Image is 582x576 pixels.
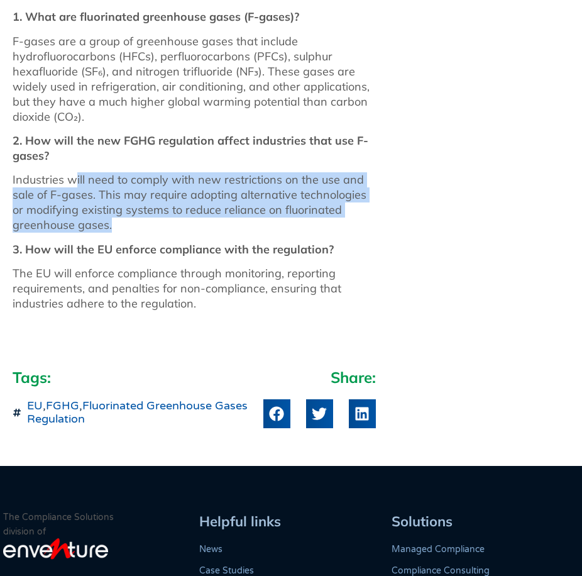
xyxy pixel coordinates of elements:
p: The EU will enforce compliance through monitoring, reporting requirements, and penalties for non-... [13,266,380,311]
h2: Tags: [13,368,251,387]
p: Industries will need to comply with new restrictions on the use and sale of F-gases. This may req... [13,172,380,233]
div: Share on twitter [306,399,333,429]
span: , , [24,399,251,426]
a: Fluorinated Greenhouse Gases Regulation [27,399,248,426]
div: Share on facebook [263,399,290,429]
div: Share on linkedin [349,399,376,429]
a: EU [27,399,43,413]
a: FGHG [46,399,79,413]
p: F-gases are a group of greenhouse gases that include hydrofluorocarbons (HFCs), perfluorocarbons ... [13,34,380,125]
a: Case Studies [199,565,254,576]
a: News [199,544,222,555]
img: enventure-light-logo_s [3,537,108,561]
h2: Share: [263,368,376,387]
strong: 3. How will the EU enforce compliance with the regulation? [13,242,334,257]
span: Helpful links [199,512,281,530]
p: The Compliance Solutions division of [3,510,195,539]
strong: 2. How will the new FGHG regulation affect industries that use F-gases? [13,133,368,163]
a: Compliance Consulting [392,565,490,576]
strong: 1. What are fluorinated greenhouse gases (F-gases)? [13,9,299,24]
